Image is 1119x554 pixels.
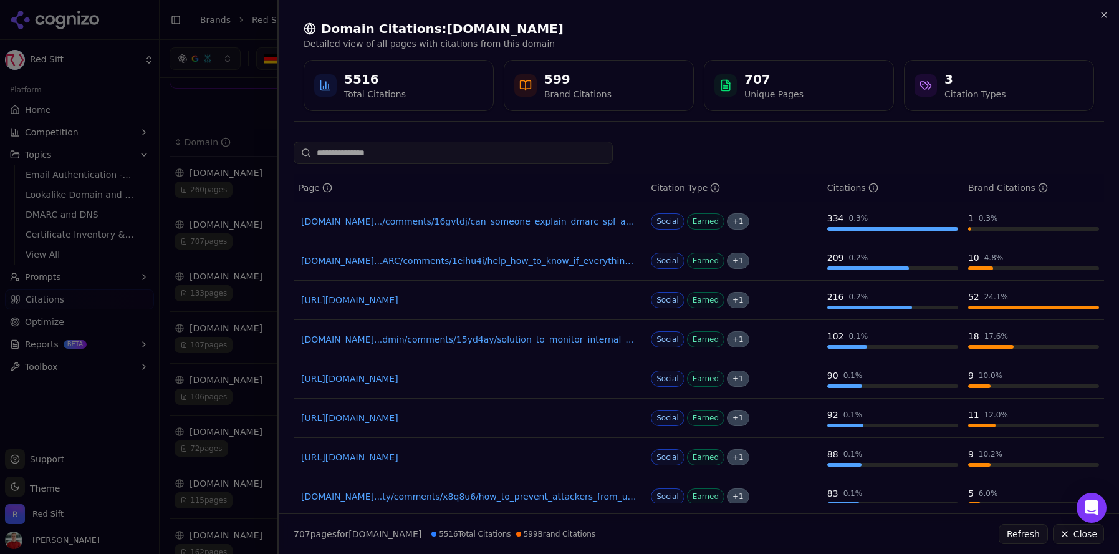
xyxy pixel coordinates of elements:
div: Citations [827,182,878,194]
th: citationTypes [646,174,822,202]
div: 707 [744,70,804,88]
div: 102 [827,330,844,343]
span: Social [651,213,684,230]
span: Social [651,331,684,347]
span: Earned [687,213,724,230]
span: + 1 [727,410,749,426]
span: Social [651,488,684,505]
div: 599 [544,70,612,88]
div: 9 [968,369,974,382]
div: 0.3 % [849,213,868,223]
span: [DOMAIN_NAME] [348,529,421,539]
span: + 1 [727,213,749,230]
span: Earned [687,292,724,308]
div: 17.6 % [984,331,1008,341]
span: Earned [687,410,724,426]
div: 24.1 % [984,292,1008,302]
a: [DOMAIN_NAME]...dmin/comments/15yd4ay/solution_to_monitor_internal_ssl_certificates [301,333,638,346]
div: 9 [968,448,974,460]
div: 216 [827,291,844,303]
div: 334 [827,212,844,225]
span: + 1 [727,488,749,505]
span: Earned [687,449,724,465]
span: Earned [687,331,724,347]
span: Social [651,253,684,269]
span: + 1 [727,331,749,347]
div: 0.3 % [979,213,998,223]
span: Social [651,371,684,387]
div: Citation Type [651,182,720,194]
div: Total Citations [344,88,406,100]
span: Social [651,449,684,465]
span: Earned [687,371,724,387]
div: 92 [827,409,838,421]
p: page s for [294,528,421,540]
div: 0.1 % [843,449,863,459]
button: Refresh [999,524,1048,544]
div: Citation Types [944,88,1006,100]
div: 5516 [344,70,406,88]
div: 10 [968,251,979,264]
span: 599 Brand Citations [516,529,595,539]
span: + 1 [727,371,749,387]
button: Close [1053,524,1104,544]
th: page [294,174,646,202]
div: 5 [968,487,974,500]
div: 10.0 % [979,371,1002,381]
h2: Domain Citations: [DOMAIN_NAME] [304,20,1094,37]
span: + 1 [727,449,749,465]
div: Brand Citations [544,88,612,100]
div: 88 [827,448,838,460]
span: Social [651,410,684,426]
span: + 1 [727,253,749,269]
div: 1 [968,212,974,225]
a: [DOMAIN_NAME]...ARC/comments/1eihu4i/help_how_to_know_if_everything_is_ok_regarding [301,255,638,267]
a: [URL][DOMAIN_NAME] [301,294,638,306]
div: 209 [827,251,844,264]
div: 12.0 % [984,410,1008,420]
div: Brand Citations [968,182,1048,194]
span: Earned [687,488,724,505]
div: Unique Pages [744,88,804,100]
div: Page [299,182,332,194]
div: 0.1 % [843,371,863,381]
div: 0.1 % [843,488,863,498]
div: 0.2 % [849,292,868,302]
div: 18 [968,330,979,343]
a: [URL][DOMAIN_NAME] [301,372,638,385]
a: [URL][DOMAIN_NAME] [301,412,638,424]
div: 3 [944,70,1006,88]
div: 0.2 % [849,253,868,263]
div: 52 [968,291,979,303]
p: Detailed view of all pages with citations from this domain [304,37,1094,50]
div: 90 [827,369,838,382]
div: 0.1 % [849,331,868,341]
span: 707 [294,529,310,539]
span: + 1 [727,292,749,308]
th: totalCitationCount [822,174,963,202]
th: brandCitationCount [963,174,1104,202]
div: 6.0 % [979,488,998,498]
a: [DOMAIN_NAME]...ty/comments/x8q8u6/how_to_prevent_attackers_from_using_my_domain_to [301,490,638,503]
span: 5516 Total Citations [431,529,511,539]
div: 83 [827,487,838,500]
div: 11 [968,409,979,421]
span: Social [651,292,684,308]
a: [URL][DOMAIN_NAME] [301,451,638,464]
span: Earned [687,253,724,269]
div: 0.1 % [843,410,863,420]
div: 4.8 % [984,253,1004,263]
a: [DOMAIN_NAME].../comments/16gvtdj/can_someone_explain_dmarc_spf_and_dkim_to_me_like [301,215,638,228]
div: 10.2 % [979,449,1002,459]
